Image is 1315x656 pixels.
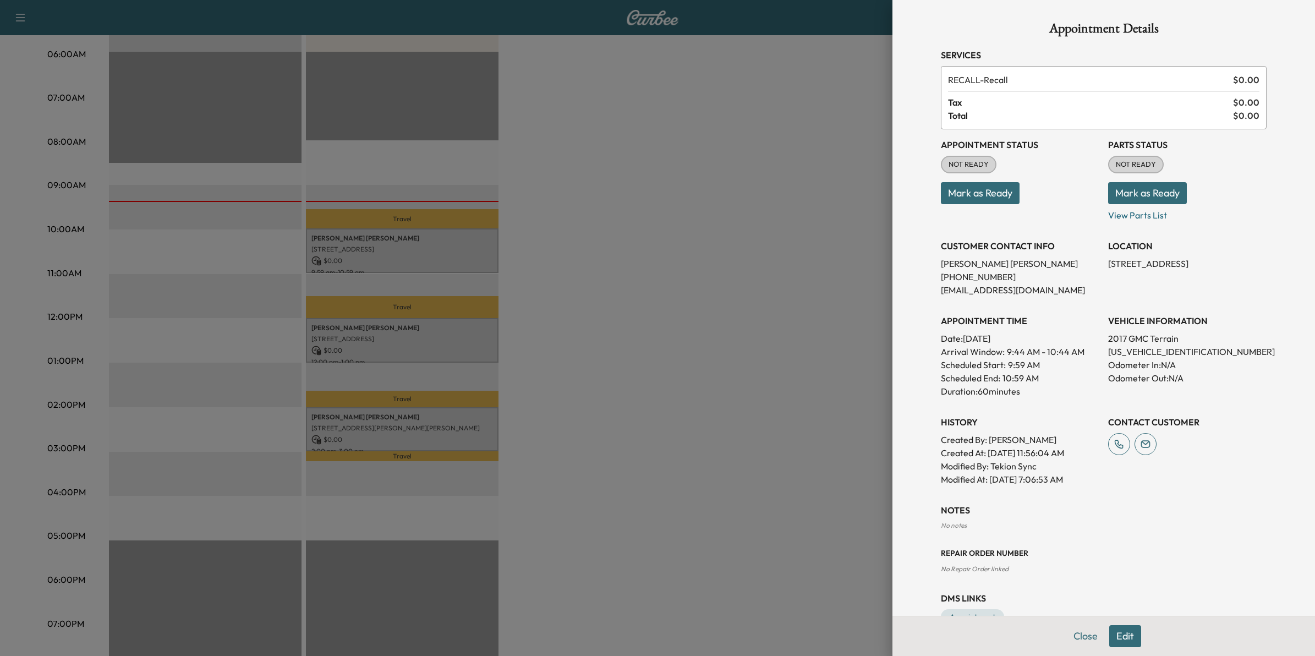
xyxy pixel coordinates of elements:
[941,182,1020,204] button: Mark as Ready
[941,345,1099,358] p: Arrival Window:
[941,565,1009,573] span: No Repair Order linked
[1108,257,1267,270] p: [STREET_ADDRESS]
[1108,314,1267,327] h3: VEHICLE INFORMATION
[941,433,1099,446] p: Created By : [PERSON_NAME]
[941,504,1267,517] h3: NOTES
[941,283,1099,297] p: [EMAIL_ADDRESS][DOMAIN_NAME]
[941,592,1267,605] h3: DMS Links
[941,138,1099,151] h3: Appointment Status
[941,371,1000,385] p: Scheduled End:
[1066,625,1105,647] button: Close
[1108,204,1267,222] p: View Parts List
[1108,239,1267,253] h3: LOCATION
[1108,345,1267,358] p: [US_VEHICLE_IDENTIFICATION_NUMBER]
[1109,159,1163,170] span: NOT READY
[1108,371,1267,385] p: Odometer Out: N/A
[1233,73,1259,86] span: $ 0.00
[941,314,1099,327] h3: APPOINTMENT TIME
[1233,109,1259,122] span: $ 0.00
[941,239,1099,253] h3: CUSTOMER CONTACT INFO
[1108,138,1267,151] h3: Parts Status
[1109,625,1141,647] button: Edit
[942,159,995,170] span: NOT READY
[941,385,1099,398] p: Duration: 60 minutes
[941,460,1099,473] p: Modified By : Tekion Sync
[1108,332,1267,345] p: 2017 GMC Terrain
[948,96,1233,109] span: Tax
[948,73,1229,86] span: Recall
[948,109,1233,122] span: Total
[1002,371,1039,385] p: 10:59 AM
[1108,182,1187,204] button: Mark as Ready
[941,270,1099,283] p: [PHONE_NUMBER]
[941,473,1099,486] p: Modified At : [DATE] 7:06:53 AM
[1008,358,1040,371] p: 9:59 AM
[941,358,1006,371] p: Scheduled Start:
[1007,345,1084,358] span: 9:44 AM - 10:44 AM
[941,332,1099,345] p: Date: [DATE]
[1233,96,1259,109] span: $ 0.00
[1108,358,1267,371] p: Odometer In: N/A
[941,548,1267,559] h3: Repair Order number
[941,446,1099,460] p: Created At : [DATE] 11:56:04 AM
[941,609,1004,625] a: Appointment
[941,257,1099,270] p: [PERSON_NAME] [PERSON_NAME]
[941,48,1267,62] h3: Services
[941,416,1099,429] h3: History
[941,521,1267,530] div: No notes
[941,22,1267,40] h1: Appointment Details
[1108,416,1267,429] h3: CONTACT CUSTOMER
